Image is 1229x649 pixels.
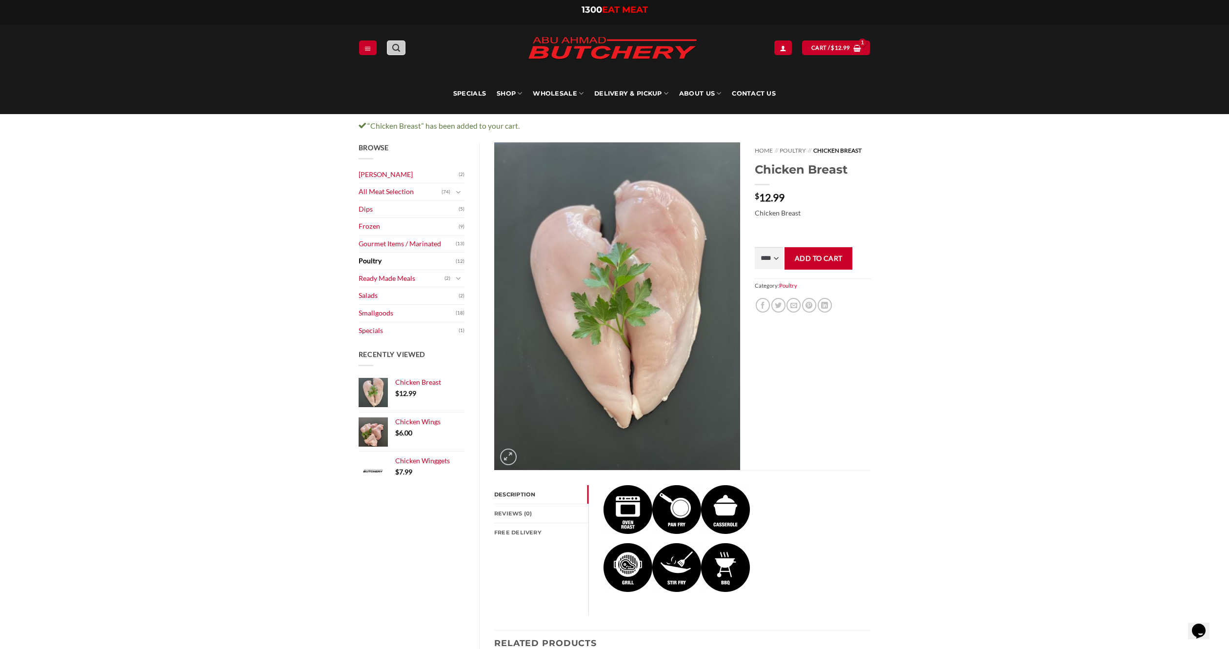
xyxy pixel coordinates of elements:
[604,543,652,592] img: Chicken Breast
[785,247,852,269] button: Add to cart
[395,378,465,387] a: Chicken Breast
[456,254,464,269] span: (12)
[459,219,464,234] span: (9)
[395,389,399,397] span: $
[395,468,399,476] span: $
[652,543,701,592] img: Chicken Breast
[732,73,776,114] a: Contact Us
[395,417,465,426] a: Chicken Wings
[387,40,405,55] a: Search
[459,202,464,216] span: (5)
[775,147,778,154] span: //
[359,270,445,287] a: Ready Made Meals
[359,236,456,253] a: Gourmet Items / Marinated
[494,485,588,504] a: Description
[1188,610,1219,639] iframe: chat widget
[459,167,464,182] span: (2)
[652,485,701,534] img: Chicken Breast
[395,456,450,465] span: Chicken Winggets
[701,485,750,534] img: Chicken Breast
[755,192,759,200] span: $
[359,305,456,322] a: Smallgoods
[456,306,464,320] span: (18)
[831,44,850,51] bdi: 12.99
[771,298,786,312] a: Share on Twitter
[395,429,412,437] bdi: 6.00
[359,143,389,152] span: Browse
[497,73,522,114] a: SHOP
[755,162,870,177] h1: Chicken Breast
[811,43,850,52] span: Cart /
[755,147,773,154] a: Home
[359,166,459,183] a: [PERSON_NAME]
[395,429,399,437] span: $
[359,183,442,200] a: All Meat Selection
[755,278,870,293] span: Category:
[359,218,459,235] a: Frozen
[582,4,648,15] a: 1300EAT MEAT
[755,191,785,203] bdi: 12.99
[500,449,517,465] a: Zoom
[453,273,464,284] button: Toggle
[395,378,441,386] span: Chicken Breast
[395,456,465,465] a: Chicken Winggets
[679,73,721,114] a: About Us
[808,147,811,154] span: //
[459,323,464,338] span: (1)
[780,147,806,154] a: Poultry
[395,468,412,476] bdi: 7.99
[453,187,464,197] button: Toggle
[604,485,652,534] img: Chicken Breast
[701,543,750,592] img: Chicken Breast
[533,73,584,114] a: Wholesale
[494,504,588,523] a: Reviews (0)
[594,73,668,114] a: Delivery & Pickup
[395,417,441,426] span: Chicken Wings
[359,350,426,358] span: Recently Viewed
[456,236,464,251] span: (13)
[520,30,705,67] img: Abu Ahmad Butchery
[351,120,878,132] div: “Chicken Breast” has been added to your cart.
[453,73,486,114] a: Specials
[779,282,797,289] a: Poultry
[786,298,801,312] a: Email to a Friend
[774,40,792,55] a: Login
[755,208,870,219] p: Chicken Breast
[802,40,870,55] a: View cart
[582,4,602,15] span: 1300
[444,271,450,286] span: (2)
[802,298,816,312] a: Pin on Pinterest
[831,43,834,52] span: $
[459,289,464,303] span: (2)
[359,40,377,55] a: Menu
[359,201,459,218] a: Dips
[442,185,450,199] span: (74)
[359,287,459,304] a: Salads
[756,298,770,312] a: Share on Facebook
[494,142,740,470] img: Chicken Breast
[602,4,648,15] span: EAT MEAT
[818,298,832,312] a: Share on LinkedIn
[395,389,416,397] bdi: 12.99
[494,523,588,542] a: FREE Delivery
[813,147,862,154] span: Chicken Breast
[359,322,459,339] a: Specials
[359,253,456,270] a: Poultry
